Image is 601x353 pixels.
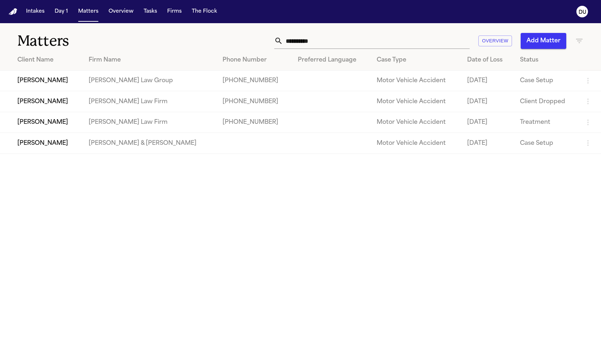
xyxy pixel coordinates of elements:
[521,33,566,49] button: Add Matter
[461,112,514,133] td: [DATE]
[461,71,514,91] td: [DATE]
[514,133,578,154] td: Case Setup
[106,5,136,18] button: Overview
[223,56,287,64] div: Phone Number
[164,5,185,18] button: Firms
[23,5,47,18] button: Intakes
[478,35,512,47] button: Overview
[75,5,101,18] button: Matters
[514,112,578,133] td: Treatment
[520,56,572,64] div: Status
[371,112,461,133] td: Motor Vehicle Accident
[371,91,461,112] td: Motor Vehicle Accident
[461,91,514,112] td: [DATE]
[189,5,220,18] button: The Flock
[89,56,211,64] div: Firm Name
[83,133,217,154] td: [PERSON_NAME] & [PERSON_NAME]
[9,8,17,15] img: Finch Logo
[371,71,461,91] td: Motor Vehicle Accident
[467,56,508,64] div: Date of Loss
[514,71,578,91] td: Case Setup
[83,91,217,112] td: [PERSON_NAME] Law Firm
[371,133,461,154] td: Motor Vehicle Accident
[83,112,217,133] td: [PERSON_NAME] Law Firm
[217,91,292,112] td: [PHONE_NUMBER]
[52,5,71,18] button: Day 1
[514,91,578,112] td: Client Dropped
[217,112,292,133] td: [PHONE_NUMBER]
[217,71,292,91] td: [PHONE_NUMBER]
[17,56,77,64] div: Client Name
[141,5,160,18] button: Tasks
[83,71,217,91] td: [PERSON_NAME] Law Group
[9,8,17,15] a: Home
[377,56,456,64] div: Case Type
[298,56,365,64] div: Preferred Language
[17,32,178,50] h1: Matters
[461,133,514,154] td: [DATE]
